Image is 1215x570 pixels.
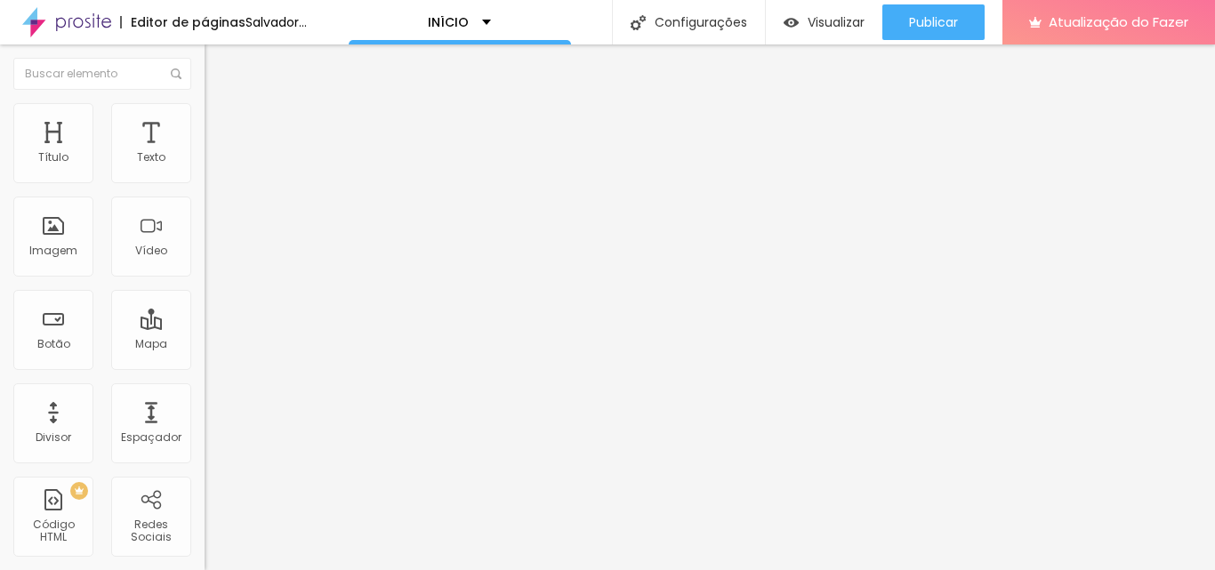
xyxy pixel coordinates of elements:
font: Espaçador [121,430,181,445]
font: Divisor [36,430,71,445]
button: Visualizar [766,4,882,40]
iframe: Editor [205,44,1215,570]
font: Imagem [29,243,77,258]
img: Ícone [631,15,646,30]
font: Salvador... [245,13,307,31]
font: Atualização do Fazer [1049,12,1188,31]
img: Ícone [171,68,181,79]
font: Publicar [909,13,958,31]
font: Mapa [135,336,167,351]
font: Botão [37,336,70,351]
input: Buscar elemento [13,58,191,90]
font: INÍCIO [428,13,469,31]
font: Visualizar [808,13,865,31]
font: Redes Sociais [131,517,172,544]
font: Configurações [655,13,747,31]
button: Publicar [882,4,985,40]
img: view-1.svg [784,15,799,30]
font: Texto [137,149,165,165]
font: Editor de páginas [131,13,245,31]
font: Vídeo [135,243,167,258]
font: Título [38,149,68,165]
font: Código HTML [33,517,75,544]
